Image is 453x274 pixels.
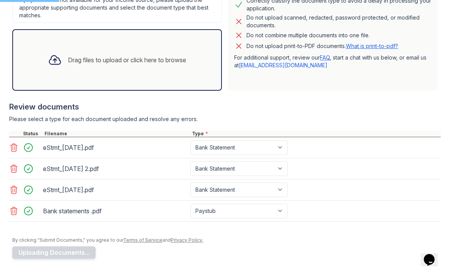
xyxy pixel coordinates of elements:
div: Please select a type for each document uploaded and resolve any errors. [9,115,441,123]
div: Drag files to upload or click here to browse [68,55,186,65]
a: [EMAIL_ADDRESS][DOMAIN_NAME] [239,62,327,68]
div: Type [190,131,441,137]
div: By clicking "Submit Documents," you agree to our and [12,237,441,243]
iframe: chat widget [421,243,445,266]
div: eStmt_[DATE].pdf [43,141,187,154]
p: Do not upload print-to-PDF documents. [246,42,398,50]
div: Filename [43,131,190,137]
div: Review documents [9,101,441,112]
button: Uploading Documents... [12,246,96,259]
div: Do not upload scanned, redacted, password protected, or modified documents. [246,14,432,29]
div: eStmt_[DATE].pdf [43,184,187,196]
div: eStmt_[DATE] 2.pdf [43,163,187,175]
div: Do not combine multiple documents into one file. [246,31,370,40]
a: FAQ [320,54,330,61]
a: Terms of Service [123,237,162,243]
p: For additional support, review our , start a chat with us below, or email us at [234,54,432,69]
a: What is print-to-pdf? [346,43,398,49]
div: Bank statements .pdf [43,205,187,217]
div: Status [21,131,43,137]
a: Privacy Policy. [171,237,203,243]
